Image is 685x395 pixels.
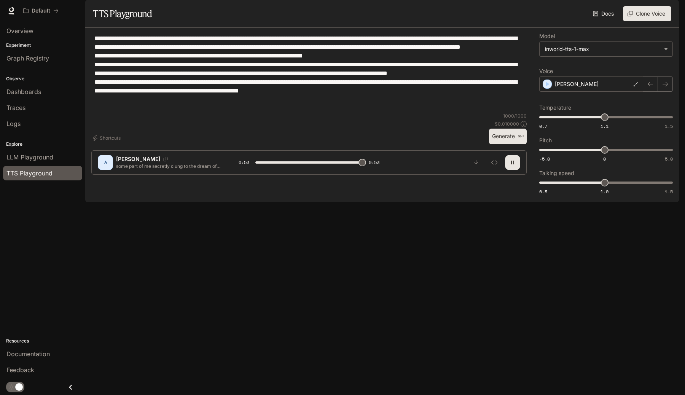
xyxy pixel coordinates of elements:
[623,6,671,21] button: Clone Voice
[601,123,609,129] span: 1.1
[160,157,171,161] button: Copy Voice ID
[539,138,552,143] p: Pitch
[116,155,160,163] p: [PERSON_NAME]
[665,123,673,129] span: 1.5
[518,134,524,139] p: ⌘⏎
[601,188,609,195] span: 1.0
[555,80,599,88] p: [PERSON_NAME]
[93,6,152,21] h1: TTS Playground
[91,132,124,144] button: Shortcuts
[116,163,220,169] p: some part of me secretly clung to the dream of becoming a writer. But for many years what I didn'...
[545,45,660,53] div: inworld-tts-1-max
[32,8,50,14] p: Default
[239,159,249,166] span: 0:53
[539,68,553,74] p: Voice
[539,105,571,110] p: Temperature
[487,155,502,170] button: Inspect
[489,129,527,144] button: Generate⌘⏎
[539,170,574,176] p: Talking speed
[540,42,672,56] div: inworld-tts-1-max
[20,3,62,18] button: All workspaces
[99,156,112,169] div: A
[665,156,673,162] span: 5.0
[665,188,673,195] span: 1.5
[539,123,547,129] span: 0.7
[539,33,555,39] p: Model
[539,156,550,162] span: -5.0
[468,155,484,170] button: Download audio
[591,6,617,21] a: Docs
[603,156,606,162] span: 0
[539,188,547,195] span: 0.5
[369,159,379,166] span: 0:53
